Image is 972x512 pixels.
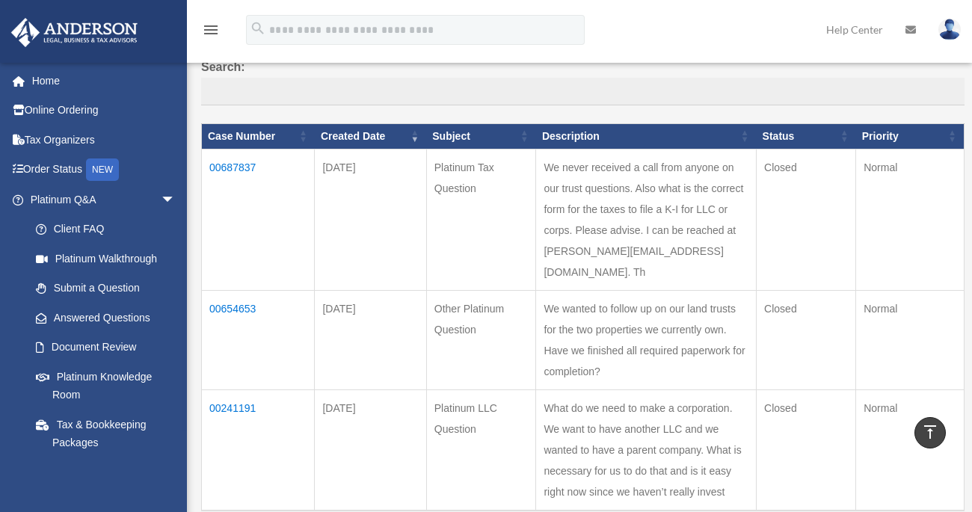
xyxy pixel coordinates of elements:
[250,20,266,37] i: search
[10,66,198,96] a: Home
[315,389,426,511] td: [DATE]
[757,124,856,149] th: Status: activate to sort column ascending
[10,185,191,215] a: Platinum Q&Aarrow_drop_down
[201,57,965,106] label: Search:
[426,149,536,290] td: Platinum Tax Question
[202,124,315,149] th: Case Number: activate to sort column ascending
[315,124,426,149] th: Created Date: activate to sort column ascending
[202,149,315,290] td: 00687837
[10,125,198,155] a: Tax Organizers
[856,149,965,290] td: Normal
[21,274,191,303] a: Submit a Question
[757,389,856,511] td: Closed
[426,290,536,389] td: Other Platinum Question
[161,185,191,215] span: arrow_drop_down
[202,389,315,511] td: 00241191
[21,410,191,457] a: Tax & Bookkeeping Packages
[315,149,426,290] td: [DATE]
[426,389,536,511] td: Platinum LLC Question
[202,290,315,389] td: 00654653
[202,26,220,39] a: menu
[10,96,198,126] a: Online Ordering
[21,333,191,363] a: Document Review
[21,244,191,274] a: Platinum Walkthrough
[938,19,961,40] img: User Pic
[536,124,757,149] th: Description: activate to sort column ascending
[202,21,220,39] i: menu
[856,389,965,511] td: Normal
[315,290,426,389] td: [DATE]
[21,362,191,410] a: Platinum Knowledge Room
[536,389,757,511] td: What do we need to make a corporation. We want to have another LLC and we wanted to have a parent...
[856,290,965,389] td: Normal
[10,155,198,185] a: Order StatusNEW
[201,78,965,106] input: Search:
[7,18,142,47] img: Anderson Advisors Platinum Portal
[757,290,856,389] td: Closed
[21,303,183,333] a: Answered Questions
[426,124,536,149] th: Subject: activate to sort column ascending
[856,124,965,149] th: Priority: activate to sort column ascending
[86,158,119,181] div: NEW
[536,149,757,290] td: We never received a call from anyone on our trust questions. Also what is the correct form for th...
[21,457,191,487] a: Land Trust & Deed Forum
[21,215,191,244] a: Client FAQ
[536,290,757,389] td: We wanted to follow up on our land trusts for the two properties we currently own. Have we finish...
[757,149,856,290] td: Closed
[914,417,946,448] a: vertical_align_top
[921,423,939,441] i: vertical_align_top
